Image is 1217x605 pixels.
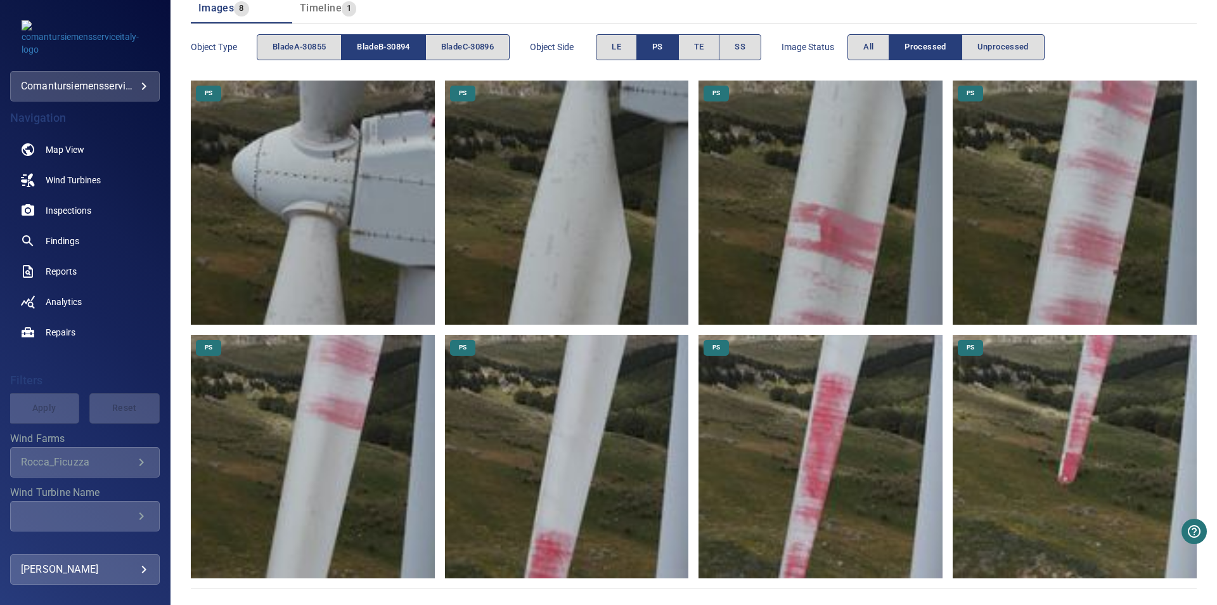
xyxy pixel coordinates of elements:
[10,488,160,498] label: Wind Turbine Name
[596,34,637,60] button: LE
[451,343,474,352] span: PS
[959,343,982,352] span: PS
[46,235,79,247] span: Findings
[441,40,494,55] span: bladeC-30896
[694,40,704,55] span: TE
[719,34,761,60] button: SS
[451,89,474,98] span: PS
[977,40,1029,55] span: Unprocessed
[21,76,149,96] div: comantursiemensserviceitaly
[273,40,326,55] span: bladeA-30855
[10,256,160,287] a: reports noActive
[10,317,160,348] a: repairs noActive
[46,296,82,308] span: Analytics
[21,456,134,468] div: Rocca_Ficuzza
[10,434,160,444] label: Wind Farms
[234,1,248,16] span: 8
[357,40,409,55] span: bladeB-30894
[425,34,510,60] button: bladeC-30896
[705,343,728,352] span: PS
[10,134,160,165] a: map noActive
[735,40,745,55] span: SS
[257,34,510,60] div: objectType
[10,226,160,256] a: findings noActive
[10,165,160,195] a: windturbines noActive
[197,343,220,352] span: PS
[847,34,889,60] button: All
[905,40,946,55] span: Processed
[300,2,342,14] span: Timeline
[341,34,425,60] button: bladeB-30894
[847,34,1045,60] div: imageStatus
[10,287,160,317] a: analytics noActive
[22,20,148,56] img: comantursiemensserviceitaly-logo
[863,40,873,55] span: All
[10,71,160,101] div: comantursiemensserviceitaly
[10,112,160,124] h4: Navigation
[962,34,1045,60] button: Unprocessed
[46,174,101,186] span: Wind Turbines
[596,34,761,60] div: objectSide
[678,34,720,60] button: TE
[652,40,663,55] span: PS
[889,34,962,60] button: Processed
[46,204,91,217] span: Inspections
[959,89,982,98] span: PS
[257,34,342,60] button: bladeA-30855
[10,374,160,387] h4: Filters
[782,41,847,53] span: Image Status
[46,143,84,156] span: Map View
[46,265,77,278] span: Reports
[636,34,679,60] button: PS
[21,559,149,580] div: [PERSON_NAME]
[198,2,234,14] span: Images
[197,89,220,98] span: PS
[10,501,160,531] div: Wind Turbine Name
[46,326,75,339] span: Repairs
[10,447,160,478] div: Wind Farms
[530,41,596,53] span: Object Side
[10,195,160,226] a: inspections noActive
[342,1,356,16] span: 1
[191,41,257,53] span: Object type
[612,40,621,55] span: LE
[705,89,728,98] span: PS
